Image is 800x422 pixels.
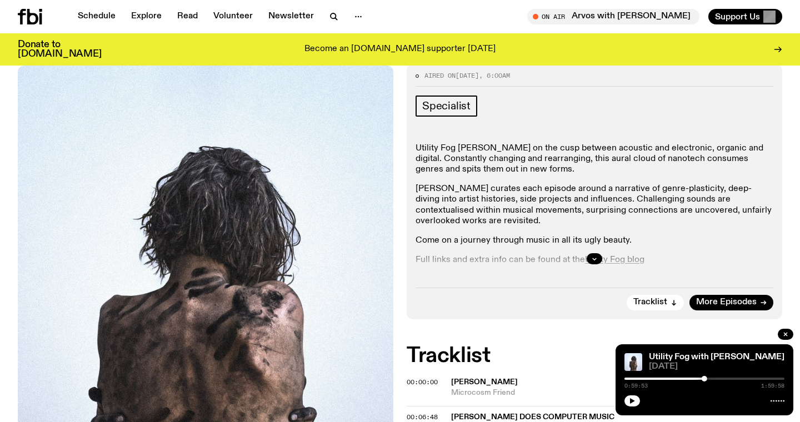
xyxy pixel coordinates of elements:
a: More Episodes [689,295,773,310]
span: [DATE] [649,363,784,371]
button: On AirArvos with [PERSON_NAME] [527,9,699,24]
p: Become an [DOMAIN_NAME] supporter [DATE] [304,44,496,54]
span: Specialist [422,100,471,112]
a: Explore [124,9,168,24]
span: Support Us [715,12,760,22]
span: Aired on [424,71,456,80]
span: 00:00:00 [407,378,438,386]
h3: Donate to [DOMAIN_NAME] [18,40,102,59]
a: Specialist [416,96,477,117]
span: [DATE] [456,71,479,80]
button: 00:00:00 [407,379,438,385]
span: [PERSON_NAME] [451,378,518,386]
a: Volunteer [207,9,259,24]
span: [PERSON_NAME] does computer music [451,413,614,421]
p: Utility Fog [PERSON_NAME] on the cusp between acoustic and electronic, organic and digital. Const... [416,143,773,175]
a: Utility Fog with [PERSON_NAME] [649,353,784,361]
button: Tracklist [627,295,684,310]
span: More Episodes [696,298,757,307]
span: 00:06:48 [407,413,438,421]
h2: Tracklist [407,346,782,366]
span: 1:59:58 [761,383,784,389]
a: Read [171,9,204,24]
button: Support Us [708,9,782,24]
a: Schedule [71,9,122,24]
img: Cover of Leese's album Δ [624,353,642,371]
span: Microcosm Friend [451,388,782,398]
span: , 6:00am [479,71,510,80]
p: [PERSON_NAME] curates each episode around a narrative of genre-plasticity, deep-diving into artis... [416,184,773,227]
span: Tune in live [539,12,694,21]
span: Tracklist [633,298,667,307]
span: 0:59:53 [624,383,648,389]
p: Come on a journey through music in all its ugly beauty. [416,235,773,246]
a: Newsletter [262,9,321,24]
button: 00:06:48 [407,414,438,420]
